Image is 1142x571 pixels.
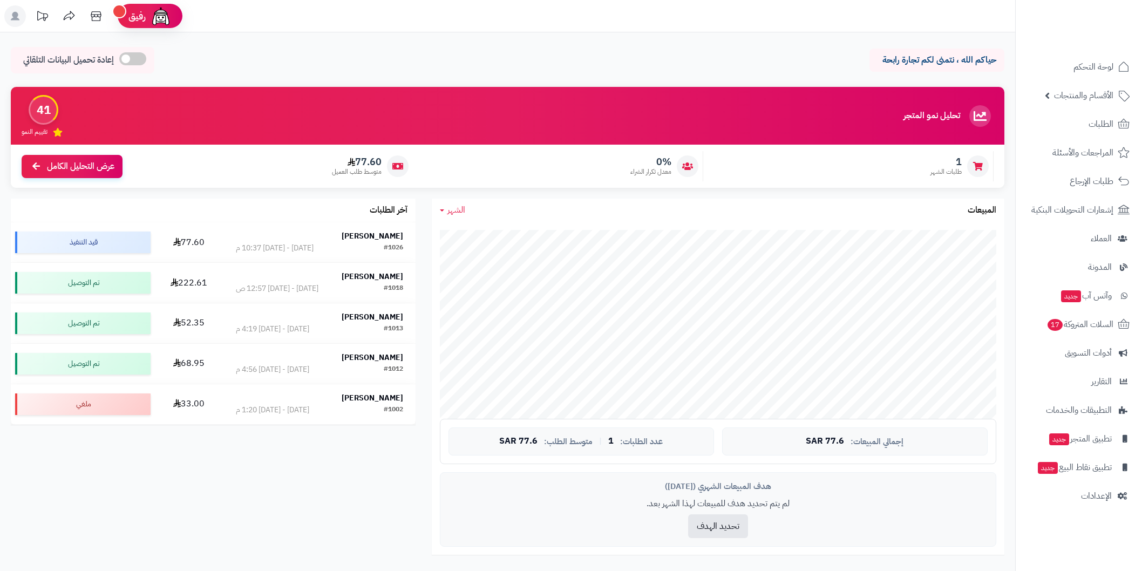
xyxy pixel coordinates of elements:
[1022,111,1136,137] a: الطلبات
[155,303,223,343] td: 52.35
[448,481,988,492] div: هدف المبيعات الشهري ([DATE])
[1022,454,1136,480] a: تطبيق نقاط البيعجديد
[1046,317,1113,332] span: السلات المتروكة
[22,155,123,178] a: عرض التحليل الكامل
[342,311,403,323] strong: [PERSON_NAME]
[1022,168,1136,194] a: طلبات الإرجاع
[599,437,602,445] span: |
[342,271,403,282] strong: [PERSON_NAME]
[499,437,538,446] span: 77.6 SAR
[15,353,151,375] div: تم التوصيل
[155,384,223,424] td: 33.00
[155,263,223,303] td: 222.61
[236,364,309,375] div: [DATE] - [DATE] 4:56 م
[688,514,748,538] button: تحديد الهدف
[1038,462,1058,474] span: جديد
[1022,483,1136,509] a: الإعدادات
[630,156,671,168] span: 0%
[1046,403,1112,418] span: التطبيقات والخدمات
[384,243,403,254] div: #1026
[1022,197,1136,223] a: إشعارات التحويلات البنكية
[1070,174,1113,189] span: طلبات الإرجاع
[23,54,114,66] span: إعادة تحميل البيانات التلقائي
[236,283,318,294] div: [DATE] - [DATE] 12:57 ص
[1091,374,1112,389] span: التقارير
[1022,426,1136,452] a: تطبيق المتجرجديد
[29,5,56,30] a: تحديثات المنصة
[878,54,996,66] p: حياكم الله ، نتمنى لكم تجارة رابحة
[1022,283,1136,309] a: وآتس آبجديد
[332,156,382,168] span: 77.60
[806,437,844,446] span: 77.6 SAR
[384,283,403,294] div: #1018
[384,405,403,416] div: #1002
[1081,488,1112,504] span: الإعدادات
[22,127,47,137] span: تقييم النمو
[342,392,403,404] strong: [PERSON_NAME]
[930,167,962,176] span: طلبات الشهر
[440,204,465,216] a: الشهر
[544,437,593,446] span: متوسط الطلب:
[1048,319,1063,331] span: 17
[384,364,403,375] div: #1012
[1022,369,1136,395] a: التقارير
[1022,226,1136,251] a: العملاء
[1089,117,1113,132] span: الطلبات
[1022,311,1136,337] a: السلات المتروكة17
[1022,140,1136,166] a: المراجعات والأسئلة
[150,5,172,27] img: ai-face.png
[1022,340,1136,366] a: أدوات التسويق
[1052,145,1113,160] span: المراجعات والأسئلة
[155,344,223,384] td: 68.95
[1054,88,1113,103] span: الأقسام والمنتجات
[447,203,465,216] span: الشهر
[370,206,407,215] h3: آخر الطلبات
[1031,202,1113,217] span: إشعارات التحويلات البنكية
[155,222,223,262] td: 77.60
[1037,460,1112,475] span: تطبيق نقاط البيع
[1061,290,1081,302] span: جديد
[1065,345,1112,361] span: أدوات التسويق
[47,160,114,173] span: عرض التحليل الكامل
[608,437,614,446] span: 1
[1048,431,1112,446] span: تطبيق المتجر
[903,111,960,121] h3: تحليل نمو المتجر
[342,230,403,242] strong: [PERSON_NAME]
[342,352,403,363] strong: [PERSON_NAME]
[332,167,382,176] span: متوسط طلب العميل
[1022,54,1136,80] a: لوحة التحكم
[620,437,663,446] span: عدد الطلبات:
[15,232,151,253] div: قيد التنفيذ
[384,324,403,335] div: #1013
[1073,59,1113,74] span: لوحة التحكم
[15,312,151,334] div: تم التوصيل
[1088,260,1112,275] span: المدونة
[236,243,314,254] div: [DATE] - [DATE] 10:37 م
[15,393,151,415] div: ملغي
[448,498,988,510] p: لم يتم تحديد هدف للمبيعات لهذا الشهر بعد.
[1022,254,1136,280] a: المدونة
[236,405,309,416] div: [DATE] - [DATE] 1:20 م
[930,156,962,168] span: 1
[1060,288,1112,303] span: وآتس آب
[1091,231,1112,246] span: العملاء
[630,167,671,176] span: معدل تكرار الشراء
[236,324,309,335] div: [DATE] - [DATE] 4:19 م
[968,206,996,215] h3: المبيعات
[851,437,903,446] span: إجمالي المبيعات:
[128,10,146,23] span: رفيق
[15,272,151,294] div: تم التوصيل
[1022,397,1136,423] a: التطبيقات والخدمات
[1049,433,1069,445] span: جديد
